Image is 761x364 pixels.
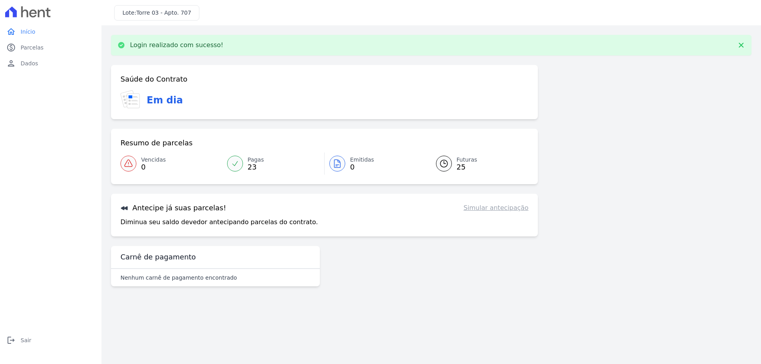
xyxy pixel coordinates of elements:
[122,9,191,17] h3: Lote:
[6,27,16,36] i: home
[6,335,16,345] i: logout
[120,217,318,227] p: Diminua seu saldo devedor antecipando parcelas do contrato.
[463,203,528,213] a: Simular antecipação
[120,203,226,213] h3: Antecipe já suas parcelas!
[120,138,193,148] h3: Resumo de parcelas
[6,43,16,52] i: paid
[141,156,166,164] span: Vencidas
[457,156,477,164] span: Futuras
[120,252,196,262] h3: Carnê de pagamento
[21,44,44,51] span: Parcelas
[222,152,325,175] a: Pagas 23
[21,59,38,67] span: Dados
[120,274,237,282] p: Nenhum carnê de pagamento encontrado
[21,28,35,36] span: Início
[248,164,264,170] span: 23
[136,10,191,16] span: Torre 03 - Apto. 707
[130,41,224,49] p: Login realizado com sucesso!
[120,152,222,175] a: Vencidas 0
[21,336,31,344] span: Sair
[350,156,374,164] span: Emitidas
[3,55,98,71] a: personDados
[3,40,98,55] a: paidParcelas
[147,93,183,107] h3: Em dia
[248,156,264,164] span: Pagas
[6,59,16,68] i: person
[325,152,426,175] a: Emitidas 0
[457,164,477,170] span: 25
[350,164,374,170] span: 0
[141,164,166,170] span: 0
[3,24,98,40] a: homeInício
[426,152,529,175] a: Futuras 25
[3,332,98,348] a: logoutSair
[120,74,187,84] h3: Saúde do Contrato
